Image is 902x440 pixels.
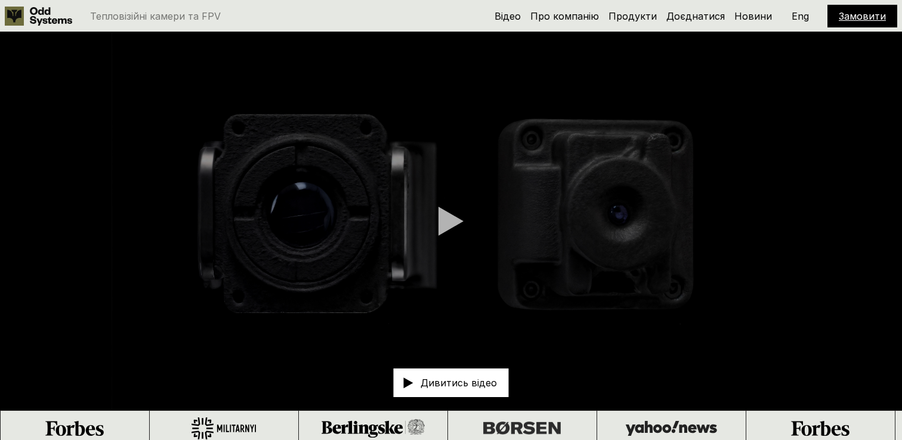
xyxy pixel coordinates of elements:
a: Замовити [839,10,886,22]
a: Про компанію [530,10,599,22]
a: Відео [495,10,521,22]
iframe: HelpCrunch [758,386,890,428]
a: Продукти [608,10,657,22]
a: Новини [734,10,772,22]
p: Дивитись відео [421,378,497,388]
a: Доєднатися [666,10,725,22]
p: Тепловізійні камери та FPV [90,11,221,21]
p: Eng [792,11,809,21]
